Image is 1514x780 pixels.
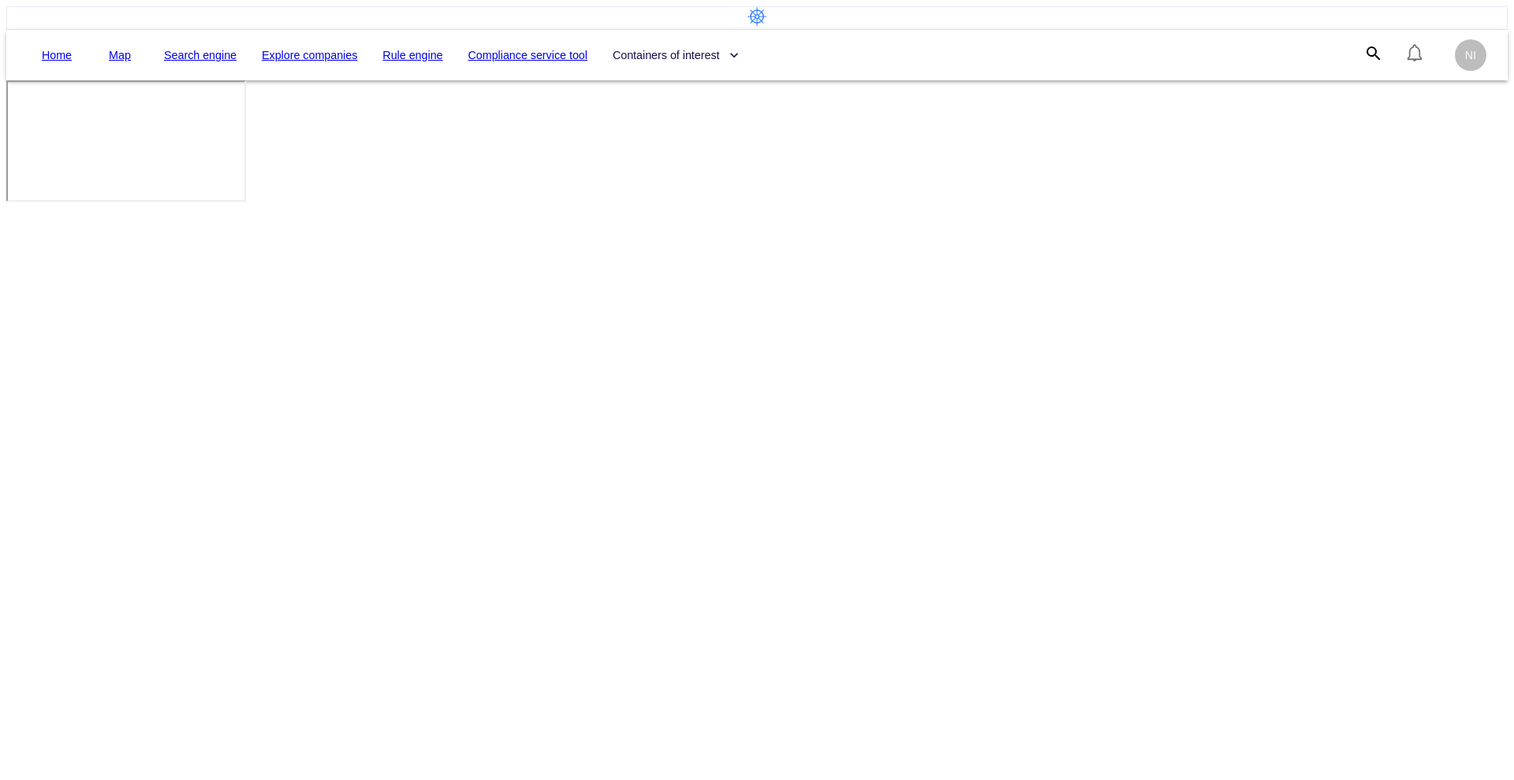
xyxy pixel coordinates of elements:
button: NI [1452,37,1489,73]
button: Map [95,41,145,70]
a: Home [42,46,72,65]
a: Explore companies [262,46,357,65]
a: Rule engine [382,46,442,65]
button: Rule engine [376,41,449,70]
button: Compliance service tool [462,41,594,70]
button: Explore companies [255,41,364,70]
button: Home [32,41,82,70]
button: Containers of interest [606,41,745,70]
a: Search engine [164,46,237,65]
span: Containers of interest [613,46,739,65]
span: NI [1465,49,1476,61]
button: Search engine [158,41,243,70]
a: Compliance service tool [468,46,587,65]
div: Notification center [1405,43,1424,67]
a: Map [109,46,131,65]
